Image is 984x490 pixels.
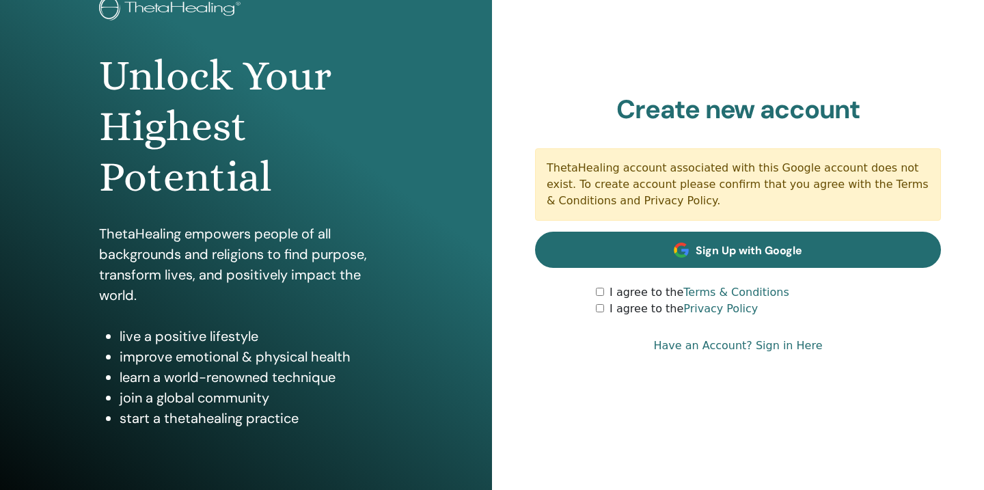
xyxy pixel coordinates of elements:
[120,387,393,408] li: join a global community
[99,51,393,203] h1: Unlock Your Highest Potential
[683,286,789,299] a: Terms & Conditions
[610,284,789,301] label: I agree to the
[535,94,941,126] h2: Create new account
[610,301,758,317] label: I agree to the
[683,302,758,315] a: Privacy Policy
[99,223,393,305] p: ThetaHealing empowers people of all backgrounds and religions to find purpose, transform lives, a...
[120,326,393,346] li: live a positive lifestyle
[120,367,393,387] li: learn a world-renowned technique
[696,243,802,258] span: Sign Up with Google
[120,408,393,428] li: start a thetahealing practice
[535,232,941,268] a: Sign Up with Google
[535,148,941,221] div: ThetaHealing account associated with this Google account does not exist. To create account please...
[120,346,393,367] li: improve emotional & physical health
[653,338,822,354] a: Have an Account? Sign in Here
